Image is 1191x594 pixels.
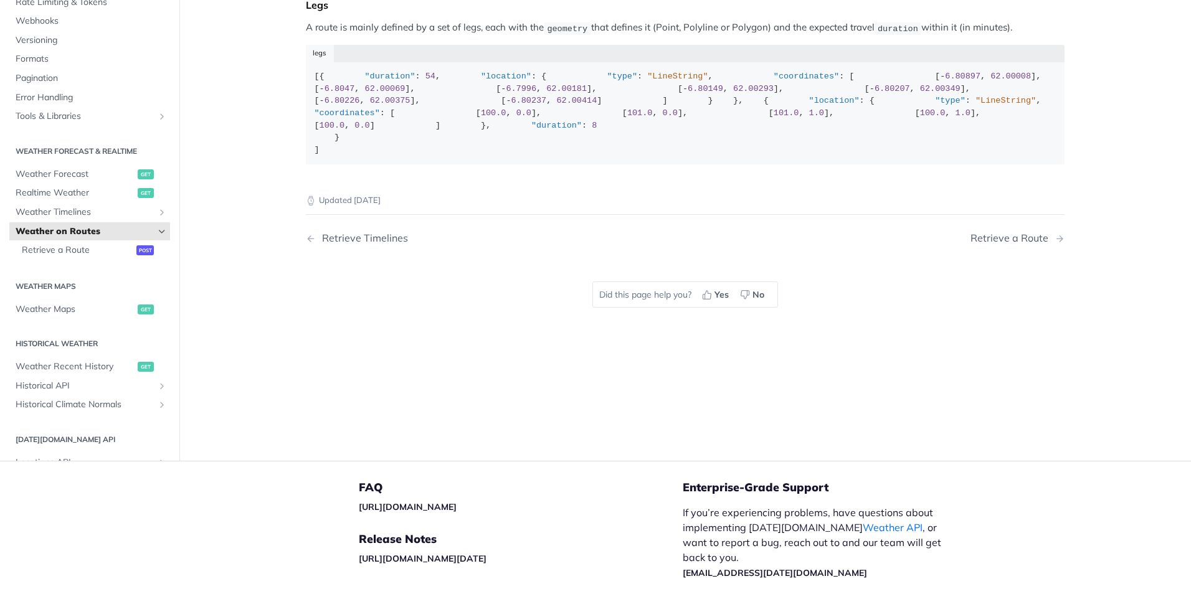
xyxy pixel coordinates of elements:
[16,398,154,411] span: Historical Climate Normals
[9,165,170,184] a: Weather Forecastget
[16,241,170,260] a: Retrieve a Routepost
[698,285,736,304] button: Yes
[9,395,170,414] a: Historical Climate NormalsShow subpages for Historical Climate Normals
[683,84,688,93] span: -
[306,232,631,244] a: Previous Page: Retrieve Timelines
[9,222,170,241] a: Weather on RoutesHide subpages for Weather on Routes
[16,110,154,123] span: Tools & Libraries
[9,69,170,88] a: Pagination
[306,220,1065,257] nav: Pagination Controls
[870,84,875,93] span: -
[975,96,1036,105] span: "LineString"
[16,34,167,47] span: Versioning
[315,70,1056,156] div: [{ : , : { : , : [ [ , ], [ , ], [ , ], [ , ], [ , ], [ , ], [ , ] ] } }, { : { : , : [ [ , ], [ ...
[136,245,154,255] span: post
[9,107,170,126] a: Tools & LibrariesShow subpages for Tools & Libraries
[425,72,435,81] span: 54
[501,84,506,93] span: -
[22,244,133,257] span: Retrieve a Route
[9,31,170,50] a: Versioning
[9,281,170,292] h2: Weather Maps
[157,400,167,410] button: Show subpages for Historical Climate Normals
[359,532,683,547] h5: Release Notes
[16,361,135,373] span: Weather Recent History
[16,456,154,469] span: Locations API
[809,108,824,118] span: 1.0
[863,521,923,534] a: Weather API
[920,84,961,93] span: 62.00349
[592,281,778,308] div: Did this page help you?
[16,72,167,85] span: Pagination
[970,232,1065,244] a: Next Page: Retrieve a Route
[9,203,170,222] a: Weather TimelinesShow subpages for Weather Timelines
[9,434,170,445] h2: [DATE][DOMAIN_NAME] API
[16,15,167,27] span: Webhooks
[9,300,170,319] a: Weather Mapsget
[138,304,154,314] span: get
[647,72,708,81] span: "LineString"
[511,96,547,105] span: 6.80237
[325,84,355,93] span: 6.8047
[157,381,167,391] button: Show subpages for Historical API
[9,338,170,349] h2: Historical Weather
[16,187,135,199] span: Realtime Weather
[956,108,970,118] span: 1.0
[138,188,154,198] span: get
[16,206,154,219] span: Weather Timelines
[370,96,410,105] span: 62.00375
[320,121,345,130] span: 100.0
[365,72,415,81] span: "duration"
[875,84,910,93] span: 6.80207
[752,288,764,301] span: No
[547,24,587,33] span: geometry
[506,84,536,93] span: 6.7996
[365,84,406,93] span: 62.00069
[138,169,154,179] span: get
[546,84,587,93] span: 62.00181
[9,146,170,157] h2: Weather Forecast & realtime
[516,108,531,118] span: 0.0
[157,111,167,121] button: Show subpages for Tools & Libraries
[9,50,170,68] a: Formats
[970,232,1055,244] div: Retrieve a Route
[663,108,678,118] span: 0.0
[683,567,867,578] a: [EMAIL_ADDRESS][DATE][DOMAIN_NAME]
[920,108,946,118] span: 100.0
[138,362,154,372] span: get
[16,168,135,181] span: Weather Forecast
[9,88,170,107] a: Error Handling
[878,24,918,33] span: duration
[607,72,637,81] span: "type"
[506,96,511,105] span: -
[16,303,135,316] span: Weather Maps
[315,108,380,118] span: "coordinates"
[9,453,170,472] a: Locations APIShow subpages for Locations API
[683,480,974,495] h5: Enterprise-Grade Support
[556,96,597,105] span: 62.00414
[9,357,170,376] a: Weather Recent Historyget
[481,72,531,81] span: "location"
[9,184,170,202] a: Realtime Weatherget
[359,553,486,564] a: [URL][DOMAIN_NAME][DATE]
[736,285,771,304] button: No
[774,72,839,81] span: "coordinates"
[320,84,325,93] span: -
[733,84,774,93] span: 62.00293
[157,207,167,217] button: Show subpages for Weather Timelines
[940,72,945,81] span: -
[359,480,683,495] h5: FAQ
[354,121,369,130] span: 0.0
[945,72,980,81] span: 6.80897
[157,227,167,237] button: Hide subpages for Weather on Routes
[990,72,1031,81] span: 62.00008
[809,96,860,105] span: "location"
[481,108,506,118] span: 100.0
[157,458,167,468] button: Show subpages for Locations API
[714,288,729,301] span: Yes
[320,96,325,105] span: -
[325,96,360,105] span: 6.80226
[683,505,954,580] p: If you’re experiencing problems, have questions about implementing [DATE][DOMAIN_NAME] , or want ...
[16,225,154,238] span: Weather on Routes
[16,53,167,65] span: Formats
[306,21,1065,35] p: A route is mainly defined by a set of legs, each with the that defines it (Point, Polyline or Pol...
